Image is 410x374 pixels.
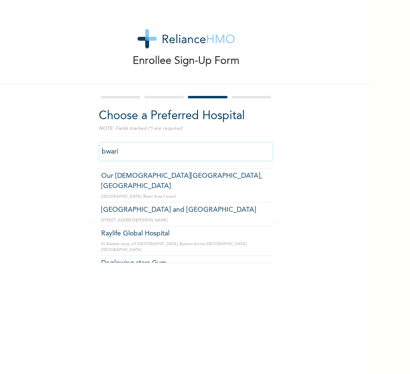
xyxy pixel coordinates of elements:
[101,218,271,223] p: [STREET_ADDRESS][PERSON_NAME]
[101,171,271,191] p: Our [DEMOGRAPHIC_DATA][GEOGRAPHIC_DATA], [GEOGRAPHIC_DATA]
[99,125,273,132] p: NOTE: Fields marked (*) are required
[101,229,271,239] p: Raylife Global Hospital
[99,142,273,161] input: Search by name, address or governorate
[101,194,271,200] p: [GEOGRAPHIC_DATA], Bwari Area Council
[101,241,271,253] p: El-Shaddai close, off [GEOGRAPHIC_DATA], Byazhin Across [GEOGRAPHIC_DATA], [GEOGRAPHIC_DATA]
[101,205,271,215] p: [GEOGRAPHIC_DATA] and [GEOGRAPHIC_DATA]
[137,29,235,48] img: logo
[133,53,240,69] p: Enrollee Sign-Up Form
[101,258,271,268] p: Deglowing stars Gym
[99,108,273,125] h2: Choose a Preferred Hospital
